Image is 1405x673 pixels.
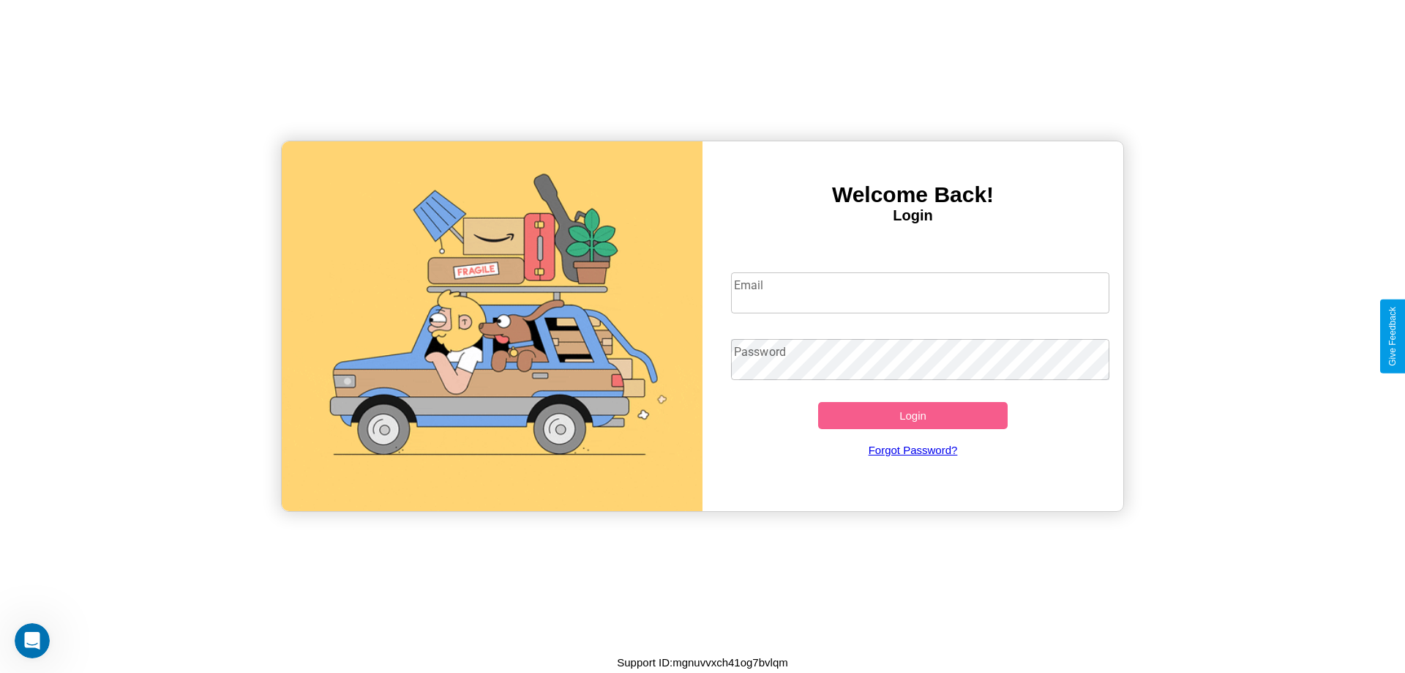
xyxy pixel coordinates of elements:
h4: Login [702,207,1123,224]
p: Support ID: mgnuvvxch41og7bvlqm [617,652,787,672]
button: Login [818,402,1008,429]
div: Give Feedback [1387,307,1398,366]
img: gif [282,141,702,511]
h3: Welcome Back! [702,182,1123,207]
iframe: Intercom live chat [15,623,50,658]
a: Forgot Password? [724,429,1103,471]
